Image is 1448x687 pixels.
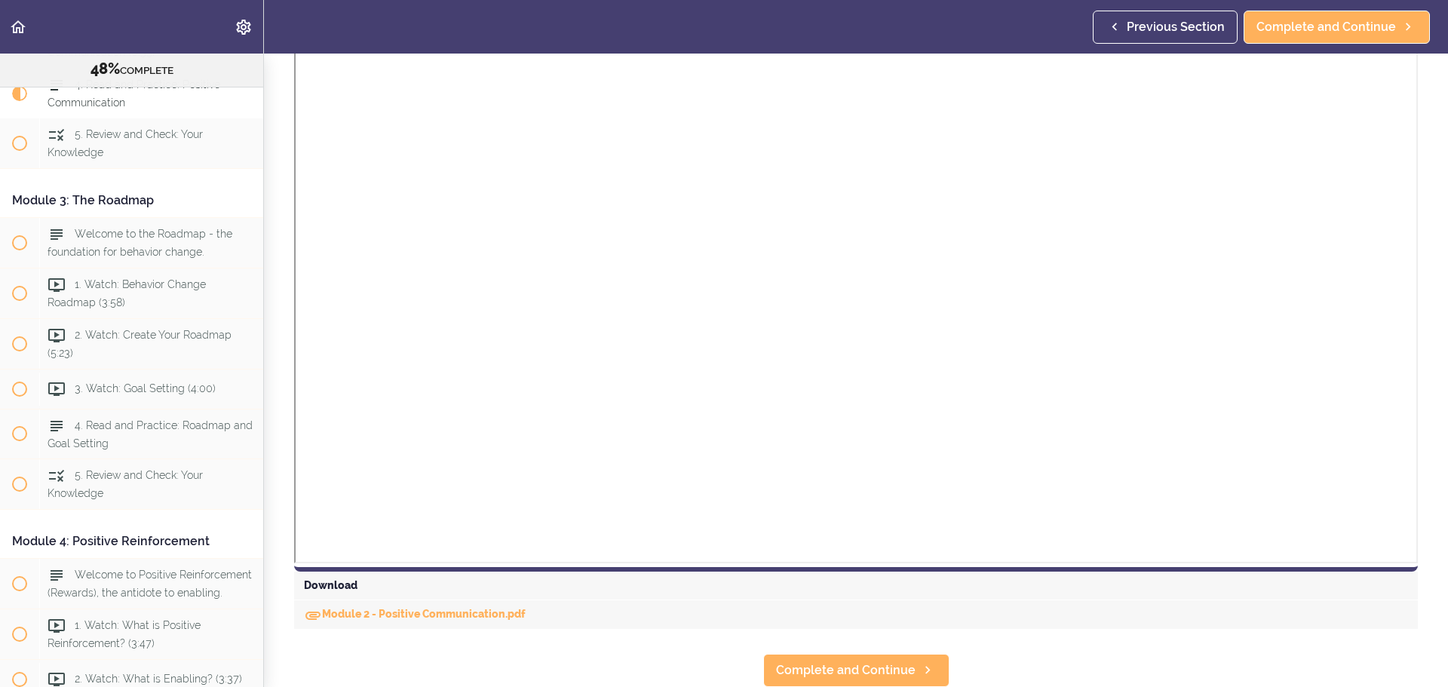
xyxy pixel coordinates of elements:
[48,278,206,307] span: 1. Watch: Behavior Change Roadmap (3:58)
[75,382,216,394] span: 3. Watch: Goal Setting (4:00)
[48,128,203,158] span: 5. Review and Check: Your Knowledge
[48,569,252,598] span: Welcome to Positive Reinforcement (Rewards), the antidote to enabling.
[48,469,203,498] span: 5. Review and Check: Your Knowledge
[304,606,322,624] svg: Download
[75,673,242,685] span: 2. Watch: What is Enabling? (3:37)
[1256,18,1396,36] span: Complete and Continue
[304,608,526,620] a: DownloadModule 2 - Positive Communication.pdf
[90,60,120,78] span: 48%
[1093,11,1238,44] a: Previous Section
[776,661,916,679] span: Complete and Continue
[1127,18,1225,36] span: Previous Section
[9,18,27,36] svg: Back to course curriculum
[294,572,1418,600] div: Download
[48,78,220,108] span: 4. Read and Practice: Positive Communication
[763,654,949,687] a: Complete and Continue
[48,328,232,357] span: 2. Watch: Create Your Roadmap (5:23)
[235,18,253,36] svg: Settings Menu
[48,227,232,256] span: Welcome to the Roadmap - the foundation for behavior change.
[48,619,201,649] span: 1. Watch: What is Positive Reinforcement? (3:47)
[48,419,253,448] span: 4. Read and Practice: Roadmap and Goal Setting
[19,60,244,79] div: COMPLETE
[1244,11,1430,44] a: Complete and Continue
